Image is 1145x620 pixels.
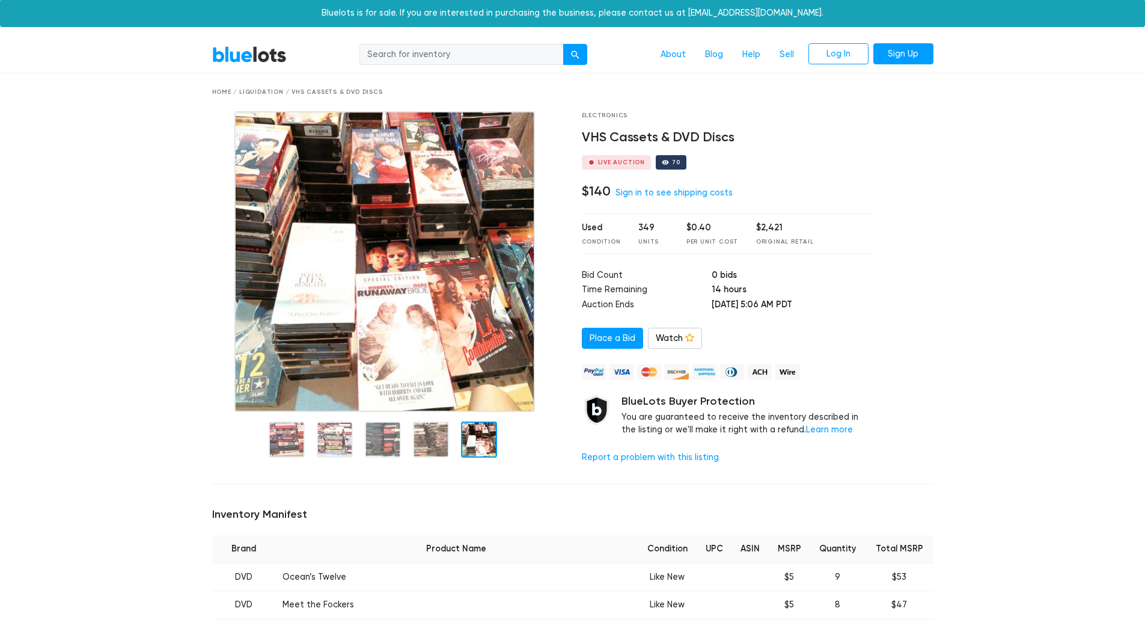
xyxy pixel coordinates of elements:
[212,563,276,591] td: DVD
[712,298,872,313] td: [DATE] 5:06 AM PDT
[212,46,287,63] a: BlueLots
[359,44,564,66] input: Search for inventory
[275,591,637,619] td: Meet the Fockers
[732,535,769,563] th: ASIN
[582,130,872,146] h4: VHS Cassets & DVD Discs
[621,395,872,408] h5: BlueLots Buyer Protection
[866,591,933,619] td: $47
[810,591,866,619] td: 8
[733,43,770,66] a: Help
[275,535,637,563] th: Product Name
[808,43,869,65] a: Log In
[582,452,719,462] a: Report a problem with this listing
[615,188,733,198] a: Sign in to see shipping costs
[770,43,804,66] a: Sell
[582,395,612,425] img: buyer_protection_shield-3b65640a83011c7d3ede35a8e5a80bfdfaa6a97447f0071c1475b91a4b0b3d01.png
[866,535,933,563] th: Total MSRP
[748,364,772,379] img: ach-b7992fed28a4f97f893c574229be66187b9afb3f1a8d16a4691d3d3140a8ab00.png
[582,298,712,313] td: Auction Ends
[769,535,810,563] th: MSRP
[692,364,716,379] img: american_express-ae2a9f97a040b4b41f6397f7637041a5861d5f99d0716c09922aba4e24c8547d.png
[695,43,733,66] a: Blog
[212,508,933,521] h5: Inventory Manifest
[638,238,668,247] div: Units
[582,111,872,120] div: Electronics
[873,43,933,65] a: Sign Up
[582,283,712,298] td: Time Remaining
[582,238,621,247] div: Condition
[806,425,853,435] a: Learn more
[686,238,738,247] div: Per Unit Cost
[686,221,738,235] div: $0.40
[582,269,712,284] td: Bid Count
[637,535,697,563] th: Condition
[775,364,799,379] img: wire-908396882fe19aaaffefbd8e17b12f2f29708bd78693273c0e28e3a24408487f.png
[712,283,872,298] td: 14 hours
[582,221,621,235] div: Used
[234,111,535,412] img: 02dee1f3-3295-4e21-8aa6-19fc81bf4ee7-1751908548.jpg
[756,221,814,235] div: $2,421
[769,563,810,591] td: $5
[810,563,866,591] td: 9
[212,591,276,619] td: DVD
[212,88,933,97] div: Home / Liquidation / VHS Cassets & DVD Discs
[720,364,744,379] img: diners_club-c48f30131b33b1bb0e5d0e2dbd43a8bea4cb12cb2961413e2f4250e06c020426.png
[582,328,643,349] a: Place a Bid
[609,364,634,379] img: visa-79caf175f036a155110d1892330093d4c38f53c55c9ec9e2c3a54a56571784bb.png
[637,591,697,619] td: Like New
[275,563,637,591] td: Ocean’s Twelve
[637,563,697,591] td: Like New
[598,159,646,165] div: Live Auction
[665,364,689,379] img: discover-82be18ecfda2d062aad2762c1ca80e2d36a4073d45c9e0ffae68cd515fbd3d32.png
[651,43,695,66] a: About
[769,591,810,619] td: $5
[638,221,668,235] div: 349
[697,535,732,563] th: UPC
[756,238,814,247] div: Original Retail
[648,328,702,349] a: Watch
[582,183,611,199] h4: $140
[582,364,606,379] img: paypal_credit-80455e56f6e1299e8d57f40c0dcee7b8cd4ae79b9eccbfc37e2480457ba36de9.png
[212,535,276,563] th: Brand
[621,395,872,437] div: You are guaranteed to receive the inventory described in the listing or we'll make it right with ...
[810,535,866,563] th: Quantity
[672,159,680,165] div: 70
[637,364,661,379] img: mastercard-42073d1d8d11d6635de4c079ffdb20a4f30a903dc55d1612383a1b395dd17f39.png
[866,563,933,591] td: $53
[712,269,872,284] td: 0 bids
